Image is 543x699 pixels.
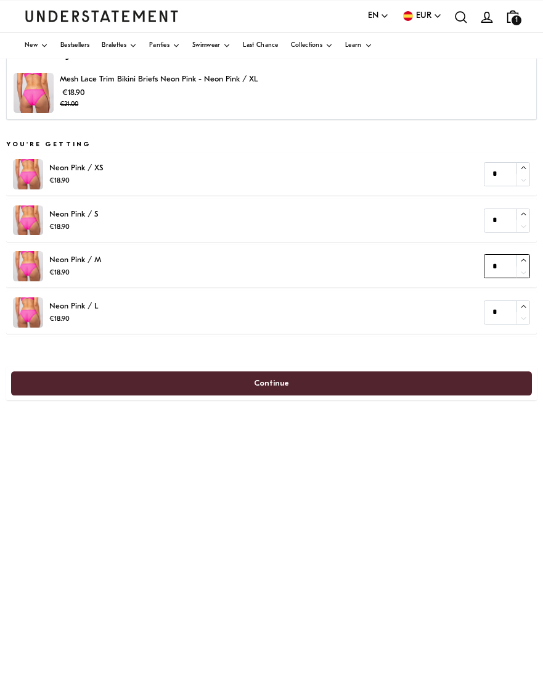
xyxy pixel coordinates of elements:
[49,162,103,175] p: Neon Pink / XS
[49,208,98,221] p: Neon Pink / S
[14,73,54,113] img: NMLT-BRF-002-1.jpg
[49,221,98,233] p: €18.90
[102,43,126,49] span: Bralettes
[49,254,101,267] p: Neon Pink / M
[291,43,322,49] span: Collections
[6,140,536,150] h5: You're getting
[368,9,389,23] button: EN
[102,33,137,59] a: Bralettes
[192,43,220,49] span: Swimwear
[60,86,258,111] p: €18.90
[25,33,48,59] a: New
[60,73,258,86] p: Mesh Lace Trim Bikini Briefs Neon Pink - Neon Pink / XL
[60,33,89,59] a: Bestsellers
[512,15,521,25] span: 1
[291,33,333,59] a: Collections
[60,101,78,108] strike: €21.00
[13,251,43,281] img: NMLT-BRF-002-1.jpg
[49,300,98,313] p: Neon Pink / L
[49,267,101,279] p: €18.90
[192,33,231,59] a: Swimwear
[368,9,378,23] span: EN
[49,313,98,325] p: €18.90
[401,9,442,23] button: EUR
[243,33,278,59] a: Last Chance
[25,10,179,22] a: Understatement Homepage
[149,43,169,49] span: Panties
[345,43,362,49] span: Learn
[13,205,43,236] img: NMLT-BRF-002-1.jpg
[11,371,532,395] button: Continue
[243,43,278,49] span: Last Chance
[254,372,289,395] span: Continue
[345,33,372,59] a: Learn
[49,175,103,187] p: €18.90
[416,9,431,23] span: EUR
[13,297,43,328] img: NMLT-BRF-002-1.jpg
[25,43,38,49] span: New
[149,33,180,59] a: Panties
[500,4,526,29] a: 1
[13,159,43,189] img: NMLT-BRF-002-1.jpg
[60,43,89,49] span: Bestsellers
